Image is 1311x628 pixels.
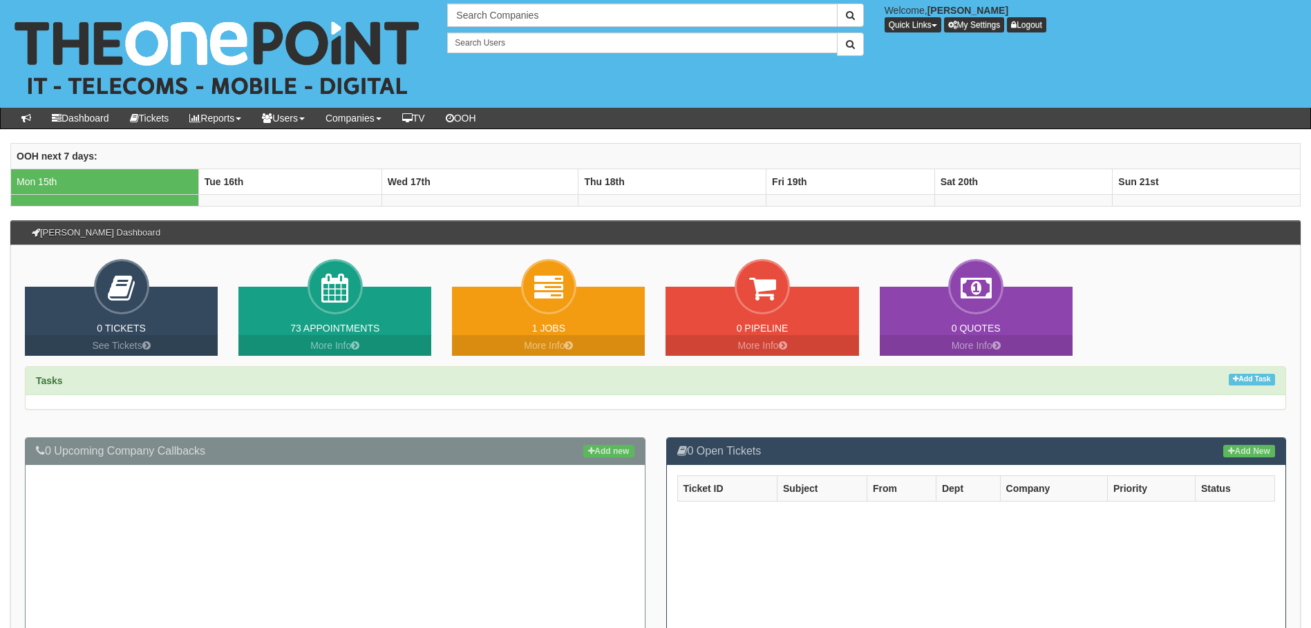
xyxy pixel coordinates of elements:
a: My Settings [944,17,1005,32]
a: 0 Tickets [97,323,146,334]
th: Company [1000,475,1107,501]
a: 0 Quotes [952,323,1001,334]
a: Logout [1007,17,1046,32]
a: OOH [435,108,487,129]
td: Mon 15th [11,169,199,194]
th: Wed 17th [381,169,578,194]
a: Dashboard [41,108,120,129]
button: Quick Links [885,17,941,32]
th: Fri 19th [766,169,935,194]
h3: 0 Upcoming Company Callbacks [36,445,634,457]
a: TV [392,108,435,129]
strong: Tasks [36,375,63,386]
input: Search Users [447,32,837,53]
a: 0 Pipeline [737,323,789,334]
a: Tickets [120,108,180,129]
input: Search Companies [447,3,837,27]
a: Reports [179,108,252,129]
a: Add Task [1229,374,1275,386]
a: 1 Jobs [532,323,565,334]
a: More Info [880,335,1073,356]
b: [PERSON_NAME] [927,5,1008,16]
div: Welcome, [874,3,1311,32]
a: 73 Appointments [290,323,379,334]
a: More Info [452,335,645,356]
th: Subject [777,475,867,501]
th: Tue 16th [198,169,381,194]
h3: 0 Open Tickets [677,445,1276,457]
th: OOH next 7 days: [11,143,1301,169]
th: Status [1195,475,1274,501]
a: Companies [315,108,392,129]
a: Users [252,108,315,129]
th: Sun 21st [1113,169,1301,194]
th: Sat 20th [934,169,1113,194]
a: Add New [1223,445,1275,457]
th: Priority [1107,475,1195,501]
h3: [PERSON_NAME] Dashboard [25,221,167,245]
a: More Info [238,335,431,356]
th: Dept [936,475,1000,501]
th: Thu 18th [578,169,766,194]
a: Add new [583,445,634,457]
th: From [867,475,936,501]
a: See Tickets [25,335,218,356]
th: Ticket ID [677,475,777,501]
a: More Info [666,335,858,356]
